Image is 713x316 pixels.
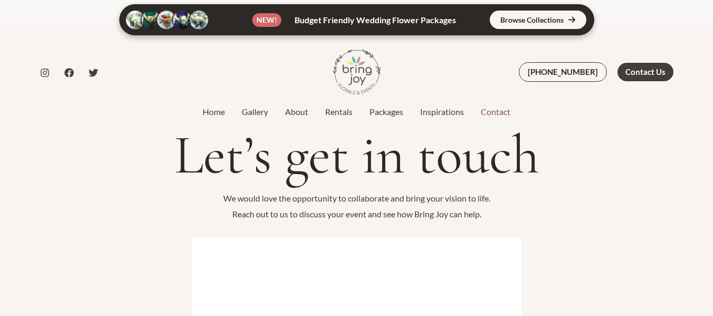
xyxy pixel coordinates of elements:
h1: Let’s get in touch [40,125,673,185]
a: Home [194,106,233,118]
a: Inspirations [412,106,472,118]
a: Twitter [89,68,98,78]
a: Instagram [40,68,50,78]
a: Facebook [64,68,74,78]
nav: Site Navigation [194,104,519,120]
a: Rentals [317,106,361,118]
p: We would love the opportunity to collaborate and bring your vision to life. Reach out to us to di... [40,190,673,222]
a: Contact Us [617,63,673,81]
a: Packages [361,106,412,118]
a: Contact [472,106,519,118]
a: Gallery [233,106,277,118]
img: Bring Joy [333,48,381,95]
a: About [277,106,317,118]
a: [PHONE_NUMBER] [519,62,607,82]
